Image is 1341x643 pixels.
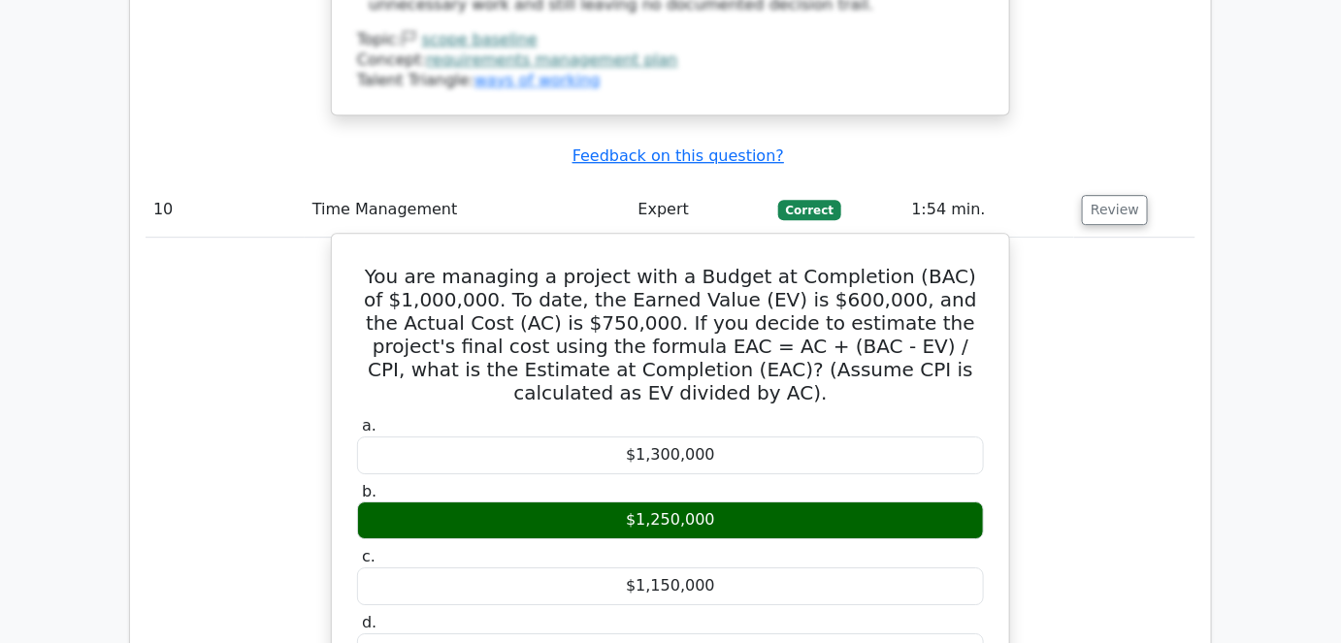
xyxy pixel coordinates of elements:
[355,265,986,404] h5: You are managing a project with a Budget at Completion (BAC) of $1,000,000. To date, the Earned V...
[362,613,376,631] span: d.
[631,182,770,238] td: Expert
[362,482,376,500] span: b.
[357,30,984,90] div: Talent Triangle:
[357,30,984,50] div: Topic:
[357,50,984,71] div: Concept:
[357,436,984,474] div: $1,300,000
[904,182,1075,238] td: 1:54 min.
[357,501,984,539] div: $1,250,000
[572,146,784,165] a: Feedback on this question?
[146,182,305,238] td: 10
[362,547,376,565] span: c.
[778,200,841,219] span: Correct
[1082,195,1148,225] button: Review
[422,30,538,48] a: scope baseline
[427,50,678,69] a: requirements management plan
[305,182,631,238] td: Time Management
[357,567,984,605] div: $1,150,000
[362,416,376,434] span: a.
[474,71,601,89] a: ways of working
